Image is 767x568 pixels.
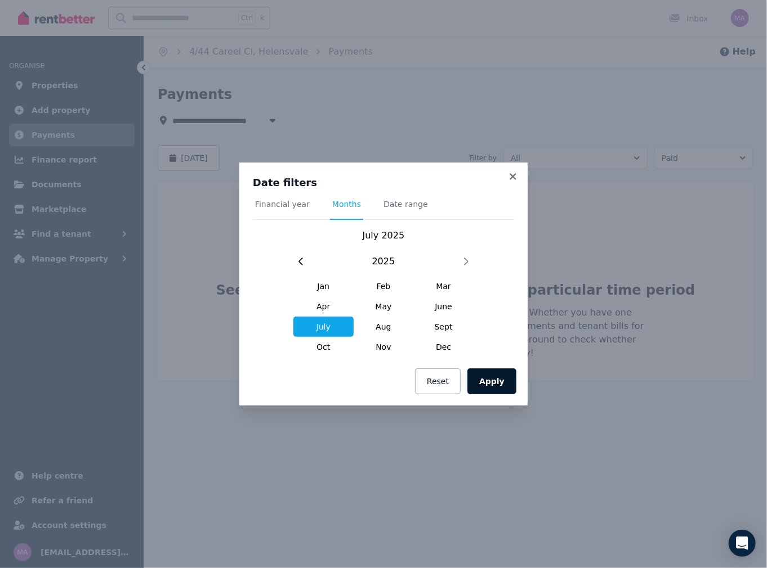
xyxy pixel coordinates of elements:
nav: Tabs [253,199,514,220]
span: Feb [354,276,414,296]
button: Apply [467,368,516,394]
span: 2025 [372,255,395,268]
span: May [354,296,414,317]
span: Apr [293,296,354,317]
span: Aug [354,317,414,337]
span: Mar [413,276,474,296]
span: July [293,317,354,337]
span: Dec [413,337,474,357]
span: June [413,296,474,317]
span: Nov [354,337,414,357]
span: Financial year [255,199,310,210]
span: July 2025 [363,230,405,241]
span: Oct [293,337,354,357]
span: Date range [384,199,428,210]
span: Months [332,199,361,210]
h3: Date filters [253,176,514,190]
span: Jan [293,276,354,296]
button: Reset [415,368,461,394]
span: Sept [413,317,474,337]
div: Open Intercom Messenger [729,530,756,557]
